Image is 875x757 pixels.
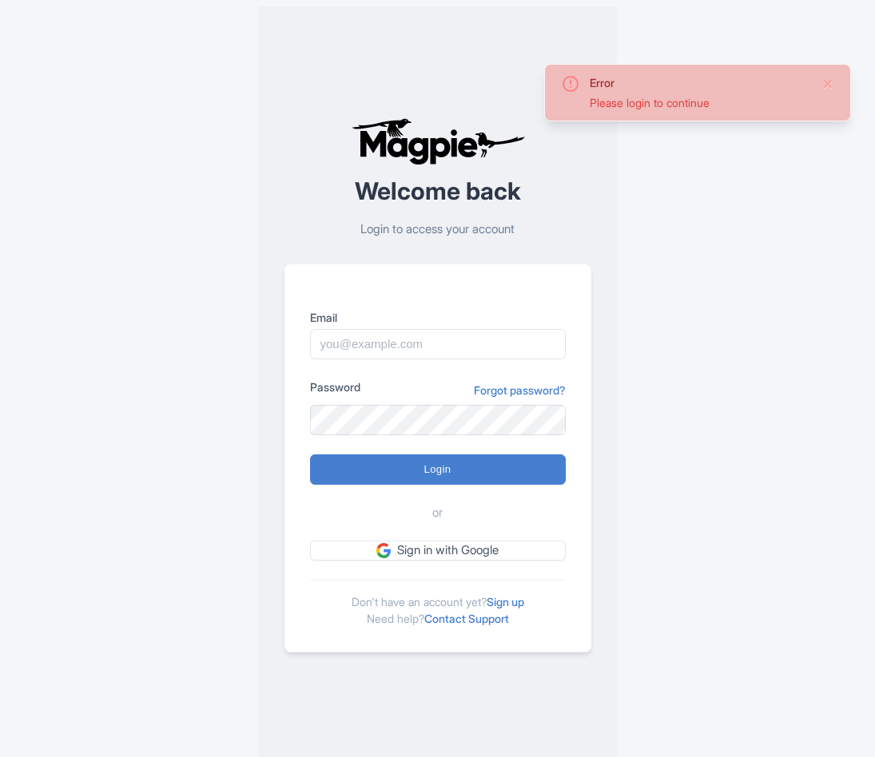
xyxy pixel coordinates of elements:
[348,117,527,165] img: logo-ab69f6fb50320c5b225c76a69d11143b.png
[310,309,566,326] label: Email
[284,220,591,239] p: Login to access your account
[310,454,566,485] input: Login
[310,580,566,627] div: Don't have an account yet? Need help?
[310,378,360,395] label: Password
[310,541,566,561] a: Sign in with Google
[590,74,809,91] div: Error
[821,74,834,93] button: Close
[424,612,509,625] a: Contact Support
[487,595,524,608] a: Sign up
[284,178,591,204] h2: Welcome back
[590,94,809,111] div: Please login to continue
[474,382,566,398] a: Forgot password?
[310,329,566,359] input: you@example.com
[432,504,443,522] span: or
[376,543,391,557] img: google.svg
